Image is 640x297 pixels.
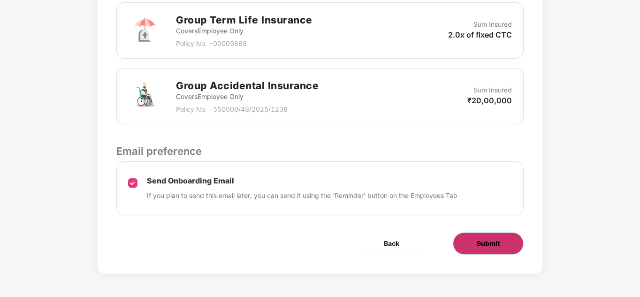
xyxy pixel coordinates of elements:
[176,26,312,36] p: Covers Employee Only
[116,143,523,159] p: Email preference
[147,176,457,186] p: Send Onboarding Email
[467,95,512,106] p: ₹20,00,000
[384,238,399,249] span: Back
[176,38,312,49] p: Policy No. - 00009868
[176,78,319,93] h2: Group Accidental Insurance
[453,232,524,255] button: Submit
[176,91,319,102] p: Covers Employee Only
[360,232,423,255] button: Back
[128,79,162,113] img: svg+xml;base64,PHN2ZyB4bWxucz0iaHR0cDovL3d3dy53My5vcmcvMjAwMC9zdmciIHdpZHRoPSI3MiIgaGVpZ2h0PSI3Mi...
[147,190,457,201] p: If you plan to send this email later, you can send it using the ‘Reminder’ button on the Employee...
[176,12,312,28] h2: Group Term Life Insurance
[473,85,512,95] p: Sum Insured
[176,104,319,114] p: Policy No. - 550000/48/2025/1238
[473,19,512,30] p: Sum Insured
[477,238,500,249] span: Submit
[128,14,162,47] img: svg+xml;base64,PHN2ZyB4bWxucz0iaHR0cDovL3d3dy53My5vcmcvMjAwMC9zdmciIHdpZHRoPSI3MiIgaGVpZ2h0PSI3Mi...
[448,30,512,40] p: 2.0x of fixed CTC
